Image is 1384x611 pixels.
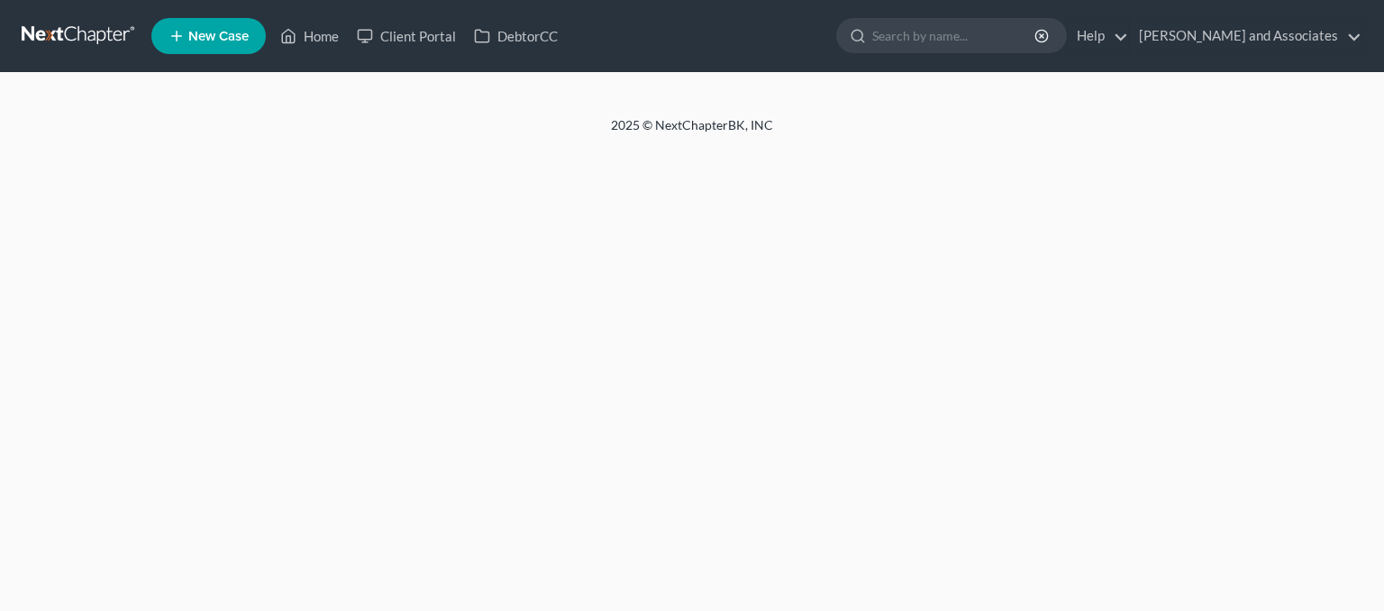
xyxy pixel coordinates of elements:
a: [PERSON_NAME] and Associates [1130,20,1361,52]
a: Home [271,20,348,52]
a: DebtorCC [465,20,567,52]
a: Client Portal [348,20,465,52]
a: Help [1068,20,1128,52]
div: 2025 © NextChapterBK, INC [178,116,1206,149]
span: New Case [188,30,249,43]
input: Search by name... [872,19,1037,52]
